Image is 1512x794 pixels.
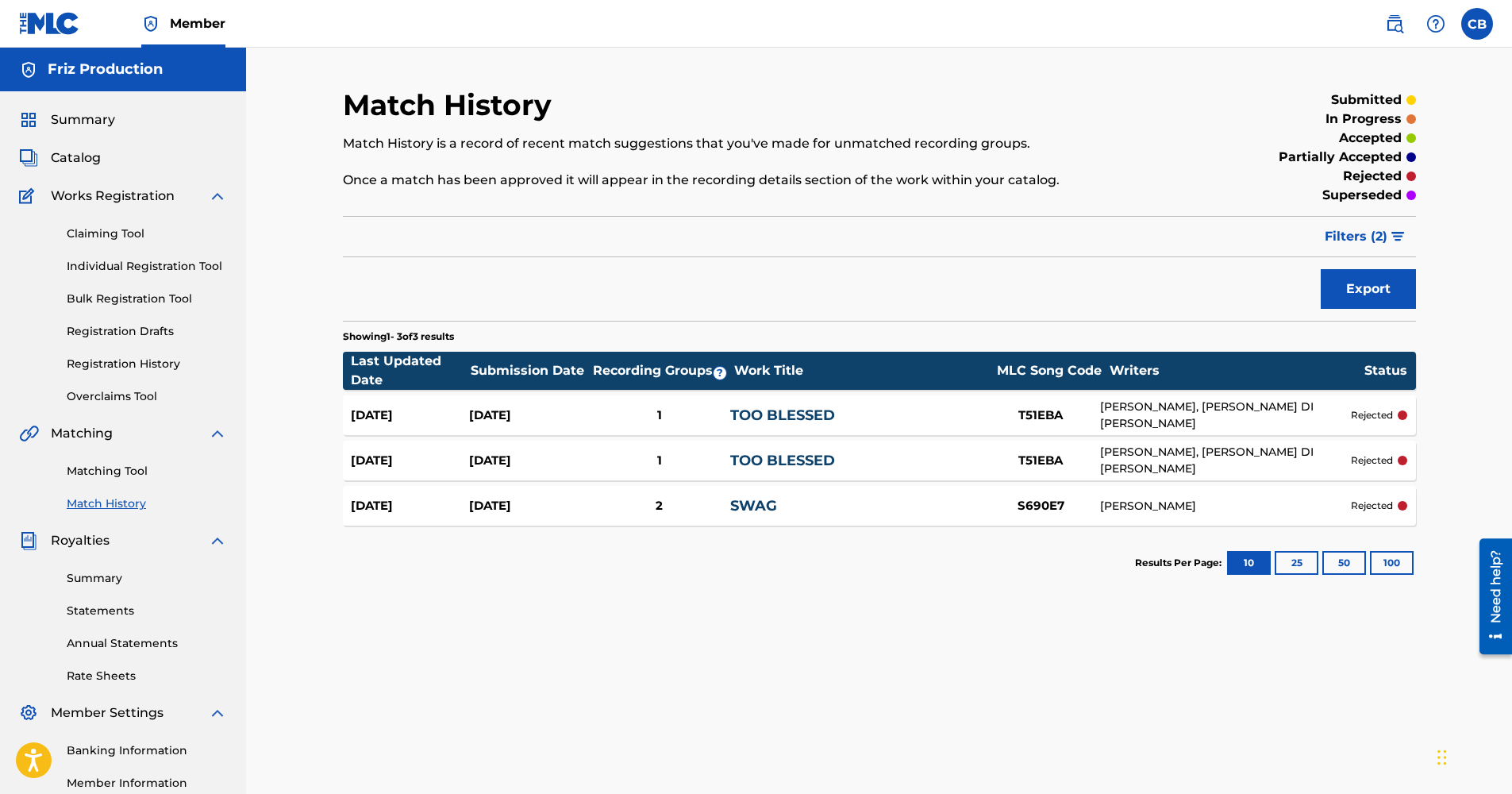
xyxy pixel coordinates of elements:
[1279,148,1402,167] p: partially accepted
[19,148,38,168] img: Catalog
[1437,734,1447,781] div: Drag
[170,14,225,33] span: Member
[714,367,726,380] span: ?
[1370,551,1414,575] button: 100
[351,452,470,470] div: [DATE]
[51,531,110,550] span: Royalties
[48,60,163,79] h5: Friz Production
[1391,232,1405,241] img: filter
[19,110,115,129] a: SummarySummary
[1385,14,1404,33] img: search
[1315,217,1416,256] button: Filters (2)
[19,187,40,206] img: Works Registration
[51,187,175,206] span: Works Registration
[19,703,38,723] img: Member Settings
[1275,551,1318,575] button: 25
[208,703,227,723] img: expand
[981,407,1100,425] div: T51EBA
[67,775,227,792] a: Member Information
[1331,91,1402,110] p: submitted
[67,495,227,512] a: Match History
[67,603,227,619] a: Statements
[469,452,588,470] div: [DATE]
[141,14,160,33] img: Top Rightsholder
[1100,399,1351,432] div: [PERSON_NAME], [PERSON_NAME] DI [PERSON_NAME]
[471,361,590,380] div: Submission Date
[588,407,731,425] div: 1
[51,703,164,723] span: Member Settings
[1426,14,1445,33] img: help
[19,60,38,79] img: Accounts
[51,424,113,443] span: Matching
[19,424,39,443] img: Matching
[1325,110,1402,129] p: in progress
[734,361,988,380] div: Work Title
[343,330,454,344] p: Showing 1 - 3 of 3 results
[19,531,38,550] img: Royalties
[51,148,101,168] span: Catalog
[591,361,733,380] div: Recording Groups
[67,742,227,759] a: Banking Information
[1321,269,1416,309] button: Export
[981,452,1100,470] div: T51EBA
[1461,8,1493,40] div: User Menu
[208,187,227,206] img: expand
[67,225,227,242] a: Claiming Tool
[1420,8,1452,40] div: Help
[67,570,227,587] a: Summary
[19,12,80,35] img: MLC Logo
[990,361,1109,380] div: MLC Song Code
[1343,167,1402,186] p: rejected
[67,356,227,372] a: Registration History
[351,497,470,515] div: [DATE]
[1364,361,1407,380] div: Status
[469,497,588,515] div: [DATE]
[343,87,560,123] h2: Match History
[67,388,227,405] a: Overclaims Tool
[19,148,101,168] a: CatalogCatalog
[469,407,588,425] div: [DATE]
[588,452,731,470] div: 1
[1100,498,1351,515] div: [PERSON_NAME]
[730,497,777,515] a: SWAG
[67,323,227,340] a: Registration Drafts
[351,352,470,390] div: Last Updated Date
[730,452,835,469] a: TOO BLESSED
[1339,129,1402,148] p: accepted
[1325,227,1387,246] span: Filters ( 2 )
[588,497,731,515] div: 2
[730,407,835,424] a: TOO BLESSED
[1351,499,1393,513] p: rejected
[343,171,1169,190] p: Once a match has been approved it will appear in the recording details section of the work within...
[1379,8,1410,40] a: Public Search
[1468,533,1512,661] iframe: Resource Center
[51,110,115,129] span: Summary
[1227,551,1271,575] button: 10
[67,635,227,652] a: Annual Statements
[1351,453,1393,468] p: rejected
[1322,186,1402,205] p: superseded
[1135,556,1225,570] p: Results Per Page:
[67,291,227,307] a: Bulk Registration Tool
[1110,361,1364,380] div: Writers
[208,531,227,550] img: expand
[351,407,470,425] div: [DATE]
[67,258,227,275] a: Individual Registration Tool
[343,134,1169,153] p: Match History is a record of recent match suggestions that you've made for unmatched recording gr...
[208,424,227,443] img: expand
[19,110,38,129] img: Summary
[67,463,227,480] a: Matching Tool
[1351,408,1393,422] p: rejected
[67,668,227,684] a: Rate Sheets
[981,497,1100,515] div: S690E7
[1100,444,1351,477] div: [PERSON_NAME], [PERSON_NAME] DI [PERSON_NAME]
[1433,718,1512,794] iframe: Chat Widget
[1322,551,1366,575] button: 50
